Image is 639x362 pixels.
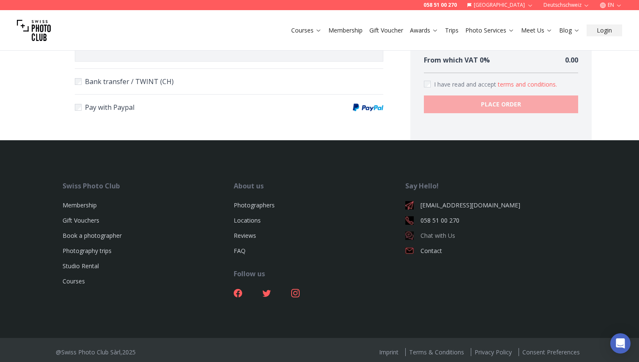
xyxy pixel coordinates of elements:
[424,95,578,113] button: PLACE ORDER
[462,24,518,36] button: Photo Services
[328,26,363,35] a: Membership
[63,216,99,224] a: Gift Vouchers
[325,24,366,36] button: Membership
[63,247,112,255] a: Photography trips
[353,103,383,111] img: Paypal
[424,54,490,66] div: From which VAT 0 %
[234,216,261,224] a: Locations
[288,24,325,36] button: Courses
[424,81,431,87] input: Accept terms
[75,104,82,111] input: Pay with PaypalPaypal
[521,26,552,35] a: Meet Us
[376,348,402,356] a: Imprint
[559,26,580,35] a: Blog
[234,231,256,240] a: Reviews
[518,24,556,36] button: Meet Us
[407,24,442,36] button: Awards
[63,201,97,209] a: Membership
[234,201,275,209] a: Photographers
[63,231,122,240] a: Book a photographer
[561,44,578,53] span: 20.00
[434,80,498,88] span: I have read and accept
[56,348,136,357] div: @Swiss Photo Club Sàrl, 2025
[405,348,467,356] a: Terms & Conditions
[369,26,403,35] a: Gift Voucher
[291,26,322,35] a: Courses
[405,247,576,255] a: Contact
[405,231,576,240] a: Chat with Us
[75,76,383,87] label: Bank transfer / TWINT (CH)
[75,78,82,85] input: Bank transfer / TWINT (CH)
[234,247,246,255] a: FAQ
[565,55,578,65] span: 0.00
[519,348,583,356] a: Consent Preferences
[423,2,457,8] a: 058 51 00 270
[556,24,583,36] button: Blog
[405,181,576,191] div: Say Hello!
[498,80,557,89] button: Accept termsI have read and accept
[75,101,383,113] label: Pay with Paypal
[481,100,521,109] b: PLACE ORDER
[610,333,631,354] div: Open Intercom Messenger
[63,262,99,270] a: Studio Rental
[405,216,576,225] a: 058 51 00 270
[17,14,51,47] img: Swiss photo club
[442,24,462,36] button: Trips
[63,181,234,191] div: Swiss Photo Club
[410,26,438,35] a: Awards
[234,181,405,191] div: About us
[366,24,407,36] button: Gift Voucher
[445,26,459,35] a: Trips
[465,26,514,35] a: Photo Services
[234,269,405,279] div: Follow us
[587,24,622,36] button: Login
[63,277,85,285] a: Courses
[471,348,515,356] a: Privacy Policy
[405,201,576,210] a: [EMAIL_ADDRESS][DOMAIN_NAME]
